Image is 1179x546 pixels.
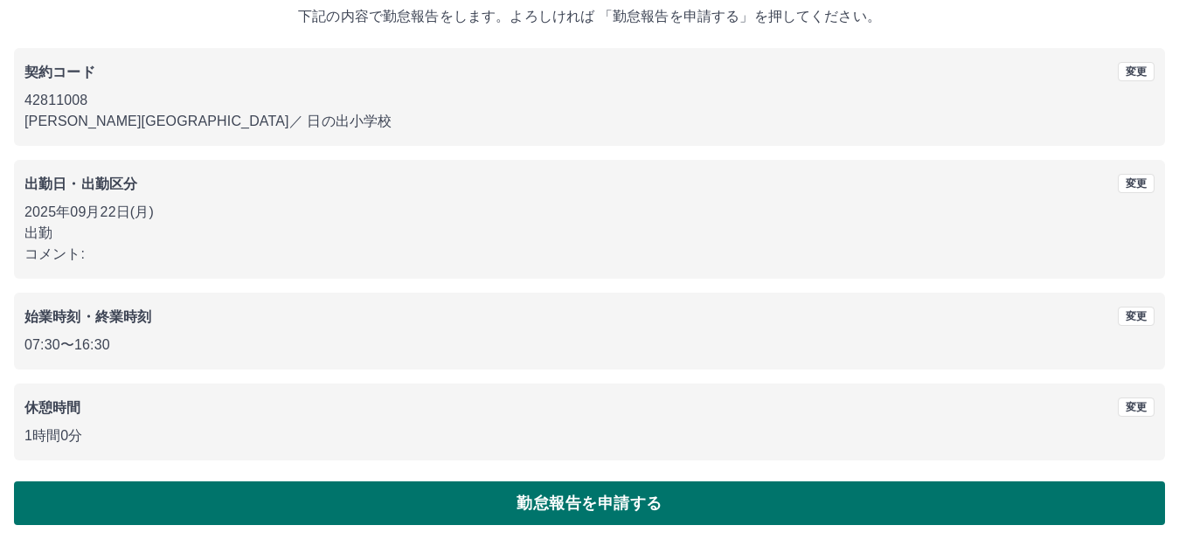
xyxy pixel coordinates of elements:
[24,223,1155,244] p: 出勤
[14,481,1165,525] button: 勤怠報告を申請する
[1118,307,1155,326] button: 変更
[24,176,137,191] b: 出勤日・出勤区分
[24,309,151,324] b: 始業時刻・終業時刻
[24,111,1155,132] p: [PERSON_NAME][GEOGRAPHIC_DATA] ／ 日の出小学校
[24,335,1155,356] p: 07:30 〜 16:30
[1118,62,1155,81] button: 変更
[14,6,1165,27] p: 下記の内容で勤怠報告をします。よろしければ 「勤怠報告を申請する」を押してください。
[24,90,1155,111] p: 42811008
[1118,174,1155,193] button: 変更
[24,65,95,79] b: 契約コード
[24,425,1155,446] p: 1時間0分
[1118,397,1155,417] button: 変更
[24,202,1155,223] p: 2025年09月22日(月)
[24,244,1155,265] p: コメント:
[24,400,81,415] b: 休憩時間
